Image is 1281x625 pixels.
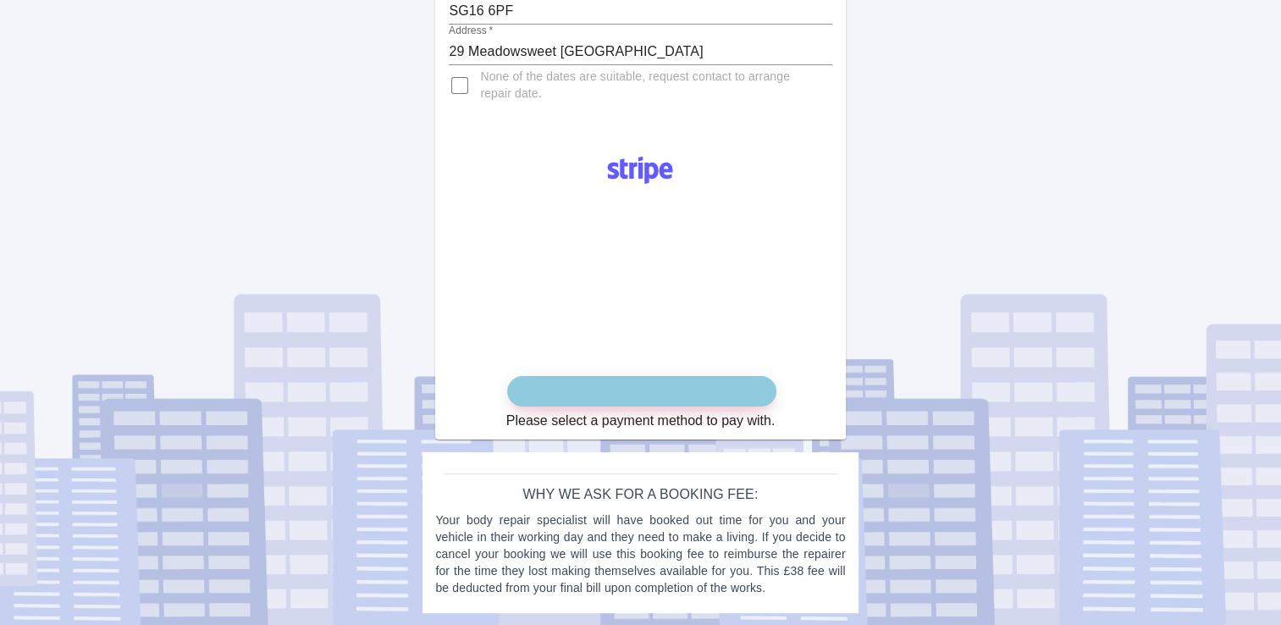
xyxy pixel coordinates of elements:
label: Address [449,24,493,38]
p: Your body repair specialist will have booked out time for you and your vehicle in their working d... [435,512,845,596]
h6: Why we ask for a booking fee: [435,483,845,506]
span: None of the dates are suitable, request contact to arrange repair date. [480,69,818,102]
iframe: Secure payment input frame [503,196,779,372]
img: Logo [598,150,682,191]
div: Please select a payment method to pay with. [506,411,776,431]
